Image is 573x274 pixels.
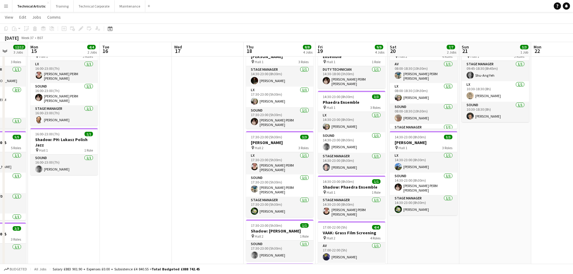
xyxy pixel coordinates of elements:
button: Training [51,0,74,12]
span: Sat [390,44,396,50]
span: View [5,14,13,20]
app-card-role: Stage Manager1/114:30-23:00 (8h30m)[PERSON_NAME] PERM [PERSON_NAME] [318,197,385,219]
div: 1 Job [520,50,528,54]
span: 3 Roles [11,60,21,64]
h3: Phaedra Ensemble [318,100,385,105]
span: 20 [389,48,396,54]
span: 17 [173,48,182,54]
div: 17:30-23:00 (5h30m)1/1Shadow: [PERSON_NAME] Hall 21 RoleSound1/117:30-23:00 (5h30m)[PERSON_NAME] [246,220,313,261]
h3: [PERSON_NAME] [390,140,457,145]
app-job-card: 14:30-23:00 (8h30m)3/3Phaedra Ensemble Hall 13 RolesLX1/114:30-23:00 (8h30m)[PERSON_NAME]Sound1/1... [318,91,385,173]
span: Hall 1 [327,105,335,110]
div: 2 Jobs [88,50,97,54]
span: 3/3 [372,94,380,99]
span: 3 Roles [298,60,309,64]
app-card-role: Sound1/117:30-23:00 (5h30m)[PERSON_NAME] [246,241,313,261]
span: 4/4 [87,45,96,49]
button: Technical Corporate [74,0,115,12]
a: Edit [17,13,29,21]
span: 3/3 [13,226,21,231]
div: 4 Jobs [375,50,384,54]
app-card-role: Sound1/114:30-23:00 (8h30m)[PERSON_NAME] PERM [PERSON_NAME] [390,173,457,195]
div: 14:30-23:00 (8h30m)1/1Shadow: Phaedra Ensemble Hall 11 RoleStage Manager1/114:30-23:00 (8h30m)[PE... [318,176,385,219]
h3: [PERSON_NAME] [246,140,313,145]
span: 3/3 [444,135,452,139]
span: 8/8 [303,45,311,49]
app-card-role: Sound1/116:00-23:00 (7h)[PERSON_NAME] PERM [PERSON_NAME] [30,83,98,105]
span: All jobs [33,267,48,271]
span: 17:30-23:00 (5h30m) [251,135,282,139]
span: 19 [317,48,323,54]
a: Comms [45,13,63,21]
app-job-card: 14:30-23:00 (8h30m)3/3Manchester Camerata + [PERSON_NAME] Hall 13 RolesStage Manager1/114:30-23:0... [246,40,313,129]
app-card-role: Stage Manager1/114:30-23:00 (8h30m)[PERSON_NAME] [246,66,313,87]
app-job-card: 16:00-23:00 (7h)3/3PH: Lukasz Polish Jazz Hall 13 RolesLX1/116:00-23:00 (7h)[PERSON_NAME] PERM [P... [30,40,98,126]
app-card-role: AV1/117:00-22:00 (5h)[PERSON_NAME] [318,242,385,263]
span: 3 Roles [298,146,309,150]
span: Thu [246,44,254,50]
span: 14:30-23:00 (8h30m) [323,179,354,184]
span: Budgeted [10,267,27,271]
span: Mon [534,44,541,50]
span: Mon [30,44,38,50]
app-card-role: Stage Manager1/117:30-23:00 (5h30m)[PERSON_NAME] [246,197,313,217]
app-card-role: Sound1/117:30-23:00 (5h30m)[PERSON_NAME] PERM [PERSON_NAME] [246,107,313,129]
span: 9/9 [375,45,383,49]
span: 5 Roles [11,146,21,150]
app-card-role: Sound1/110:30-18:30 (8h)[PERSON_NAME] [462,102,529,122]
span: Fri [318,44,323,50]
span: Hall 1 [327,60,335,64]
span: 3 Roles [11,237,21,242]
app-card-role: LX1/114:30-23:00 (8h30m)[PERSON_NAME] [318,112,385,132]
div: BST [37,35,43,40]
app-card-role: LX1/117:30-23:00 (5h30m)[PERSON_NAME] PERM [PERSON_NAME] [246,152,313,174]
span: 4 Roles [370,236,380,240]
span: 16 [101,48,109,54]
app-job-card: 17:30-23:00 (5h30m)3/3[PERSON_NAME] Hall 23 RolesLX1/117:30-23:00 (5h30m)[PERSON_NAME] PERM [PERS... [246,131,313,217]
app-card-role: Sound1/116:00-23:00 (7h)[PERSON_NAME] [30,155,98,175]
span: Total Budgeted £888 742.45 [152,267,200,271]
app-card-role: Stage Manager1/114:30-23:00 (8h30m)[PERSON_NAME] [390,195,457,215]
span: 1 Role [300,234,309,239]
span: 3/3 [300,135,309,139]
app-job-card: 14:30-23:00 (8h30m)3/3[PERSON_NAME] Hall 13 RolesLX1/114:30-23:00 (8h30m)[PERSON_NAME]Sound1/114:... [390,131,457,215]
app-card-role: Stage Manager1/1 [390,124,457,144]
span: 1 Role [372,60,380,64]
span: Hall 2 [255,146,263,150]
span: 5/5 [13,135,21,139]
span: 3/3 [520,45,528,49]
span: Sun [462,44,469,50]
app-card-role: LX1/116:00-23:00 (7h)[PERSON_NAME] PERM [PERSON_NAME] [30,61,98,83]
div: 4 Jobs [303,50,313,54]
app-job-card: 14:30-18:00 (3h30m)1/1Duty Tech: Phaedra Ensemble Hall 11 RoleDuty Technician1/114:30-18:00 (3h30... [318,40,385,88]
app-card-role: LX1/114:30-23:00 (8h30m)[PERSON_NAME] [390,152,457,173]
span: 1/1 [372,179,380,184]
span: Jobs [32,14,41,20]
span: 22 [533,48,541,54]
app-job-card: 16:00-23:00 (7h)1/1Shadow: PH: Lukasz Polish Jazz Hall 11 RoleSound1/116:00-23:00 (7h)[PERSON_NAME] [30,128,98,175]
app-card-role: LX1/117:30-23:00 (5h30m)[PERSON_NAME] [246,87,313,107]
span: 1/1 [300,223,309,228]
span: 18 [245,48,254,54]
span: Week 37 [20,35,35,40]
span: 3 Roles [370,105,380,110]
app-job-card: 09:45-18:30 (8h45m)3/3RNS Moves Hall 13 RolesStage Manager1/109:45-18:30 (8h45m)Shu-Ang YehLX1/11... [462,40,529,122]
a: Jobs [30,13,44,21]
button: Budgeted [3,266,28,272]
app-card-role: Sound1/108:00-18:30 (10h30m)[PERSON_NAME] [390,103,457,124]
span: Edit [19,14,26,20]
app-job-card: 08:00-18:30 (10h30m)4/4Screen Writing Festival Hall 24 RolesAV1/108:00-18:30 (10h30m)[PERSON_NAME... [390,40,457,129]
span: Hall 1 [255,60,263,64]
app-card-role: Stage Manager1/109:45-18:30 (8h45m)Shu-Ang Yeh [462,61,529,81]
span: Hall 1 [327,190,335,195]
span: 14:30-23:00 (8h30m) [323,94,354,99]
span: 1 Role [372,190,380,195]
